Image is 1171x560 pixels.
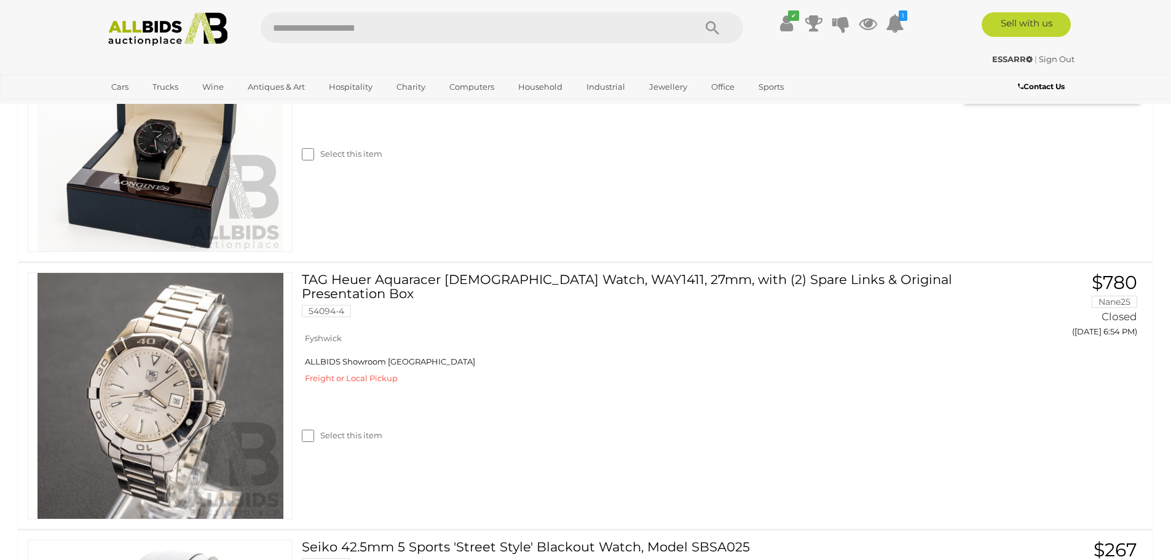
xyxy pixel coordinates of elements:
[641,77,695,97] a: Jewellery
[578,77,633,97] a: Industrial
[1018,82,1065,91] b: Contact Us
[899,10,907,21] i: 1
[1039,54,1074,64] a: Sign Out
[982,12,1071,37] a: Sell with us
[103,97,207,117] a: [GEOGRAPHIC_DATA]
[321,77,380,97] a: Hospitality
[992,54,1035,64] a: ESSARR
[1035,54,1037,64] span: |
[240,77,313,97] a: Antiques & Art
[441,77,502,97] a: Computers
[302,371,954,385] div: Freight or Local Pickup
[751,77,792,97] a: Sports
[1092,271,1137,294] span: $780
[302,430,382,441] label: Select this item
[510,77,570,97] a: Household
[37,273,283,519] img: 54094-4a.jpg
[682,12,743,43] button: Search
[101,12,235,46] img: Allbids.com.au
[144,77,186,97] a: Trucks
[703,77,743,97] a: Office
[788,10,799,21] i: ✔
[973,5,1140,105] a: $765 ESSARR Closed ([DATE] 6:56 PM) GO TOBID PAGE
[194,77,232,97] a: Wine
[311,272,954,326] a: TAG Heuer Aquaracer [DEMOGRAPHIC_DATA] Watch, WAY1411, 27mm, with (2) Spare Links & Original Pres...
[103,77,136,97] a: Cars
[778,12,796,34] a: ✔
[886,12,904,34] a: 1
[302,148,382,160] label: Select this item
[1018,80,1068,93] a: Contact Us
[37,6,283,251] img: 54002-7a.jpg
[388,77,433,97] a: Charity
[992,54,1033,64] strong: ESSARR
[973,272,1140,344] a: $780 Nane25 Closed ([DATE] 6:54 PM)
